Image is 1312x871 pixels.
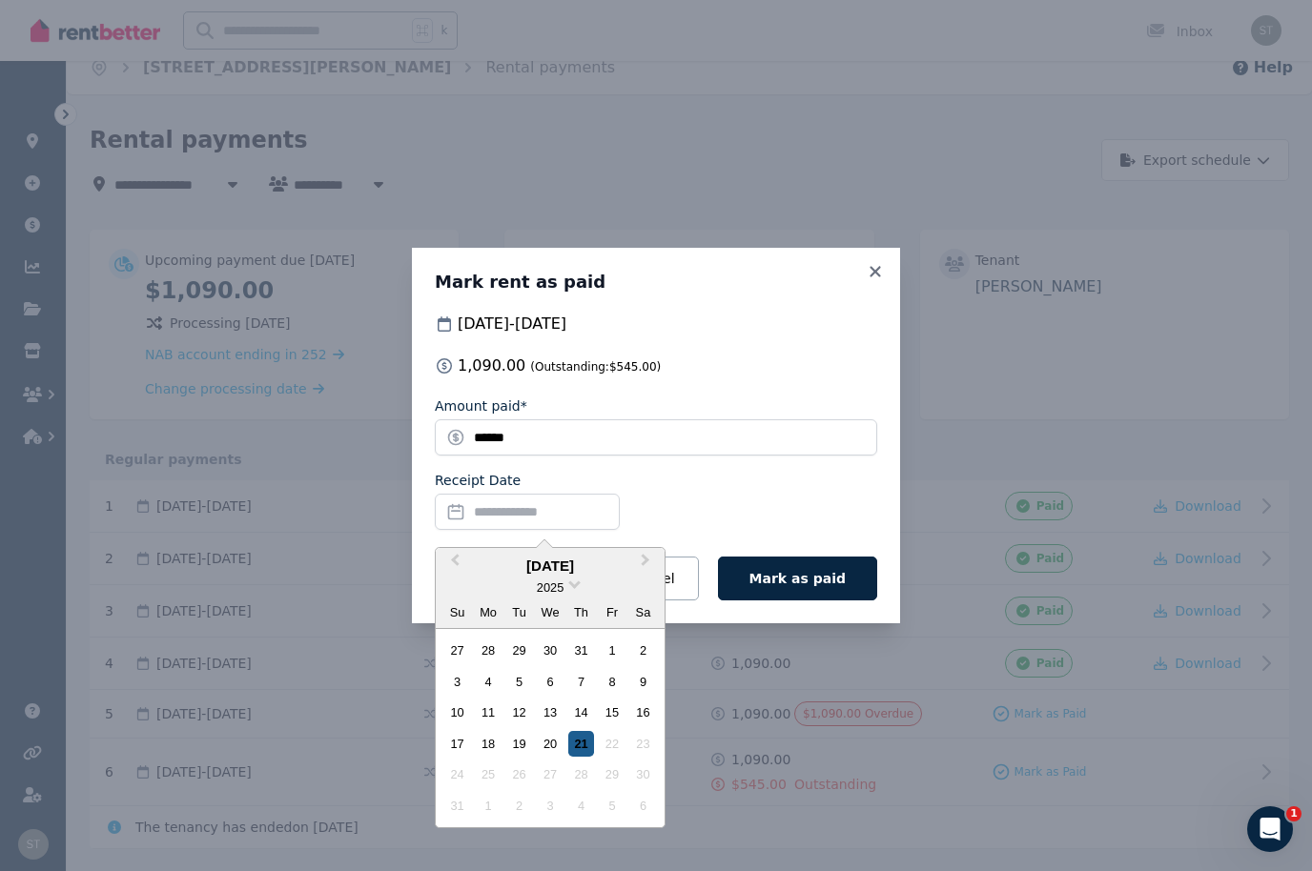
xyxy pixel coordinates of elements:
[444,599,470,625] div: Su
[630,638,656,663] div: Choose Saturday, August 2nd, 2025
[506,669,532,695] div: Choose Tuesday, August 5th, 2025
[436,556,665,577] div: [DATE]
[537,580,564,595] span: 2025
[458,354,661,377] span: 1,090.00
[537,731,563,757] div: Choose Wednesday, August 20th, 2025
[630,793,656,819] div: Not available Saturday, September 6th, 2025
[599,793,625,819] div: Not available Friday, September 5th, 2025
[506,761,532,787] div: Not available Tuesday, August 26th, 2025
[444,669,470,695] div: Choose Sunday, August 3rd, 2025
[476,731,502,757] div: Choose Monday, August 18th, 2025
[599,699,625,725] div: Choose Friday, August 15th, 2025
[599,761,625,787] div: Not available Friday, August 29th, 2025
[476,793,502,819] div: Not available Monday, September 1st, 2025
[630,699,656,725] div: Choose Saturday, August 16th, 2025
[568,638,594,663] div: Choose Thursday, July 31st, 2025
[435,396,527,415] label: Amount paid*
[506,793,532,819] div: Not available Tuesday, September 2nd, 2025
[749,571,846,586] span: Mark as paid
[444,699,470,725] div: Choose Sunday, August 10th, 2025
[476,761,502,787] div: Not available Monday, August 25th, 2025
[438,550,468,580] button: Previous Month
[537,761,563,787] div: Not available Wednesday, August 27th, 2025
[506,731,532,757] div: Choose Tuesday, August 19th, 2025
[1247,806,1293,852] iframe: Intercom live chat
[599,638,625,663] div: Choose Friday, August 1st, 2025
[444,793,470,819] div: Not available Sunday, August 31st, 2025
[1286,806,1302,821] span: 1
[632,550,663,580] button: Next Month
[568,669,594,695] div: Choose Thursday, August 7th, 2025
[444,638,470,663] div: Choose Sunday, July 27th, 2025
[599,599,625,625] div: Fr
[476,638,502,663] div: Choose Monday, July 28th, 2025
[444,761,470,787] div: Not available Sunday, August 24th, 2025
[630,731,656,757] div: Not available Saturday, August 23rd, 2025
[599,669,625,695] div: Choose Friday, August 8th, 2025
[530,360,661,374] span: (Outstanding: $545.00 )
[537,638,563,663] div: Choose Wednesday, July 30th, 2025
[537,599,563,625] div: We
[506,699,532,725] div: Choose Tuesday, August 12th, 2025
[568,731,594,757] div: Choose Thursday, August 21st, 2025
[630,669,656,695] div: Choose Saturday, August 9th, 2025
[537,699,563,725] div: Choose Wednesday, August 13th, 2025
[537,669,563,695] div: Choose Wednesday, August 6th, 2025
[537,793,563,819] div: Not available Wednesday, September 3rd, 2025
[718,557,877,600] button: Mark as paid
[568,793,594,819] div: Not available Thursday, September 4th, 2025
[630,761,656,787] div: Not available Saturday, August 30th, 2025
[630,599,656,625] div: Sa
[476,699,502,725] div: Choose Monday, August 11th, 2025
[506,599,532,625] div: Tu
[568,599,594,625] div: Th
[506,638,532,663] div: Choose Tuesday, July 29th, 2025
[441,636,658,821] div: month 2025-08
[476,599,502,625] div: Mo
[568,761,594,787] div: Not available Thursday, August 28th, 2025
[599,731,625,757] div: Not available Friday, August 22nd, 2025
[568,699,594,725] div: Choose Thursday, August 14th, 2025
[435,471,521,490] label: Receipt Date
[435,271,877,294] h3: Mark rent as paid
[476,669,502,695] div: Choose Monday, August 4th, 2025
[458,313,566,335] span: [DATE] - [DATE]
[444,731,470,757] div: Choose Sunday, August 17th, 2025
